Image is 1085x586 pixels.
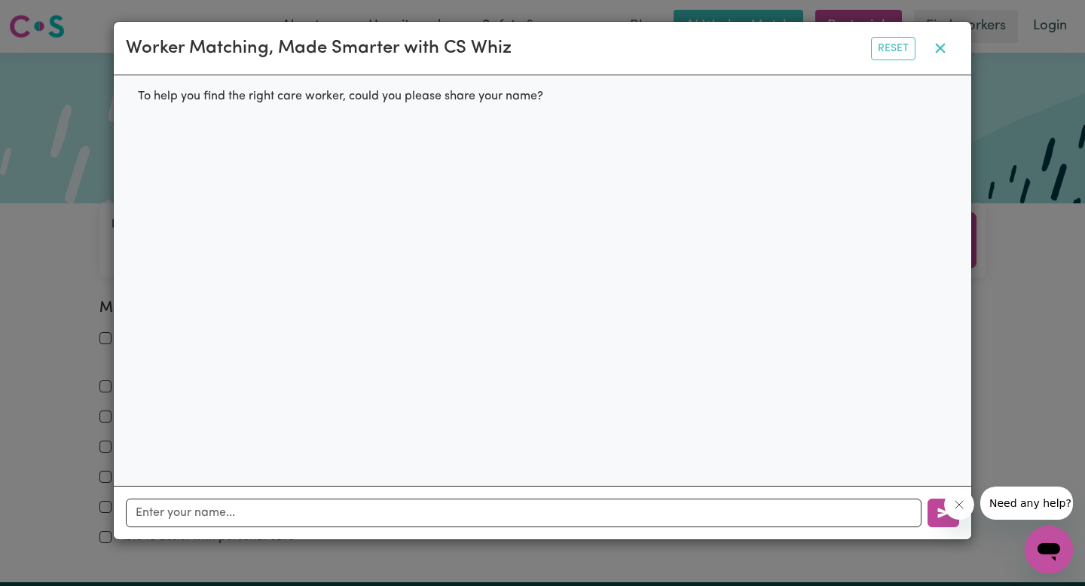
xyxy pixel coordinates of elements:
[871,37,915,60] button: Reset
[944,490,974,520] iframe: Close message
[126,75,555,118] div: To help you find the right care worker, could you please share your name?
[126,35,512,62] div: Worker Matching, Made Smarter with CS Whiz
[980,487,1073,520] iframe: Message from company
[126,499,921,527] input: Enter your name...
[1025,526,1073,574] iframe: Button to launch messaging window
